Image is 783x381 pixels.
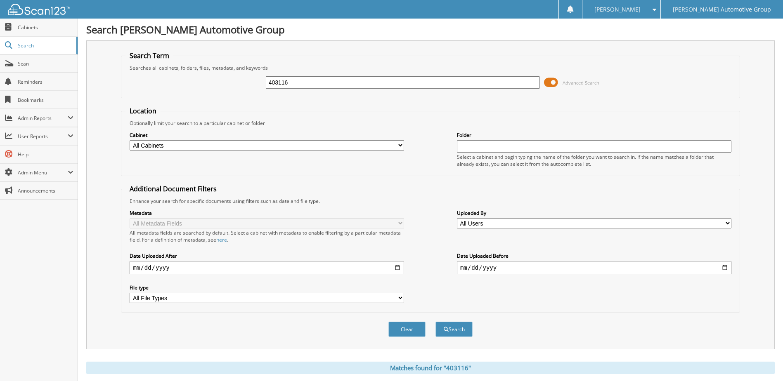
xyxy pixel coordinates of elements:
[594,7,641,12] span: [PERSON_NAME]
[125,51,173,60] legend: Search Term
[457,252,731,259] label: Date Uploaded Before
[18,169,68,176] span: Admin Menu
[216,236,227,243] a: here
[125,106,161,115] legend: Location
[18,78,73,85] span: Reminders
[125,184,221,193] legend: Additional Document Filters
[18,133,68,140] span: User Reports
[388,322,426,337] button: Clear
[457,153,731,167] div: Select a cabinet and begin typing the name of the folder you want to search in. If the name match...
[130,252,404,259] label: Date Uploaded After
[8,4,70,15] img: scan123-logo-white.svg
[18,96,73,103] span: Bookmarks
[130,284,404,291] label: File type
[130,132,404,139] label: Cabinet
[18,42,72,49] span: Search
[125,120,735,127] div: Optionally limit your search to a particular cabinet or folder
[457,132,731,139] label: Folder
[18,151,73,158] span: Help
[457,261,731,274] input: end
[86,23,775,36] h1: Search [PERSON_NAME] Automotive Group
[18,60,73,67] span: Scan
[435,322,473,337] button: Search
[457,209,731,216] label: Uploaded By
[673,7,771,12] span: [PERSON_NAME] Automotive Group
[86,362,775,374] div: Matches found for "403116"
[18,24,73,31] span: Cabinets
[18,187,73,194] span: Announcements
[125,198,735,205] div: Enhance your search for specific documents using filters such as date and file type.
[125,64,735,71] div: Searches all cabinets, folders, files, metadata, and keywords
[130,229,404,243] div: All metadata fields are searched by default. Select a cabinet with metadata to enable filtering b...
[130,261,404,274] input: start
[563,80,599,86] span: Advanced Search
[18,115,68,122] span: Admin Reports
[130,209,404,216] label: Metadata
